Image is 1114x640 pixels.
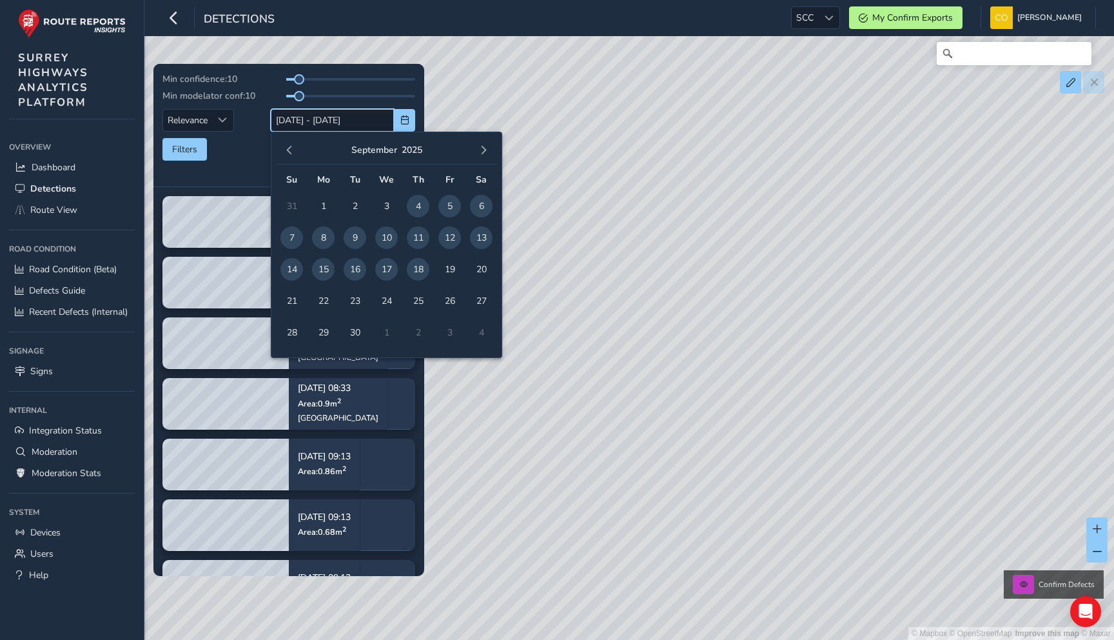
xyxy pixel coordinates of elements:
[280,290,303,312] span: 21
[438,195,461,217] span: 5
[298,385,378,394] p: [DATE] 08:33
[9,280,135,301] a: Defects Guide
[379,174,394,186] span: We
[350,174,360,186] span: Tu
[298,526,346,537] span: Area: 0.68 m
[312,258,335,281] span: 15
[470,226,493,249] span: 13
[937,42,1091,65] input: Search
[344,258,366,281] span: 16
[312,195,335,217] span: 1
[407,195,429,217] span: 4
[351,144,397,156] button: September
[1017,6,1082,29] span: [PERSON_NAME]
[337,396,341,406] sup: 2
[9,341,135,361] div: Signage
[204,11,275,29] span: Detections
[9,463,135,484] a: Moderation Stats
[342,464,346,474] sup: 2
[342,525,346,534] sup: 2
[32,446,77,458] span: Moderation
[162,138,207,161] button: Filters
[407,226,429,249] span: 11
[792,7,818,28] span: SCC
[227,73,237,85] span: 10
[298,513,351,522] p: [DATE] 09:13
[872,12,953,24] span: My Confirm Exports
[375,226,398,249] span: 10
[445,174,454,186] span: Fr
[18,9,126,38] img: rr logo
[29,285,85,297] span: Defects Guide
[9,259,135,280] a: Road Condition (Beta)
[212,110,233,131] div: Sort by Date
[286,174,297,186] span: Su
[375,258,398,281] span: 17
[298,452,351,461] p: [DATE] 09:13
[344,226,366,249] span: 9
[470,290,493,312] span: 27
[470,258,493,281] span: 20
[9,543,135,565] a: Users
[9,178,135,199] a: Detections
[9,401,135,420] div: Internal
[162,73,227,85] span: Min confidence:
[375,195,398,217] span: 3
[9,503,135,522] div: System
[990,6,1013,29] img: diamond-layout
[312,226,335,249] span: 8
[407,290,429,312] span: 25
[30,526,61,539] span: Devices
[280,321,303,344] span: 28
[163,110,212,131] span: Relevance
[280,258,303,281] span: 14
[32,161,75,174] span: Dashboard
[312,321,335,344] span: 29
[298,574,351,583] p: [DATE] 09:13
[407,258,429,281] span: 18
[162,90,245,102] span: Min modelator conf:
[32,467,101,479] span: Moderation Stats
[9,522,135,543] a: Devices
[470,195,493,217] span: 6
[270,165,308,177] div: 206 items
[375,290,398,312] span: 24
[9,137,135,157] div: Overview
[9,301,135,323] a: Recent Defects (Internal)
[402,144,422,156] button: 2025
[317,174,330,186] span: Mo
[298,466,346,477] span: Area: 0.86 m
[29,263,117,275] span: Road Condition (Beta)
[29,306,128,318] span: Recent Defects (Internal)
[30,548,54,560] span: Users
[438,226,461,249] span: 12
[1039,579,1095,590] span: Confirm Defects
[413,174,424,186] span: Th
[9,420,135,441] a: Integration Status
[9,157,135,178] a: Dashboard
[438,258,461,281] span: 19
[9,565,135,586] a: Help
[312,290,335,312] span: 22
[30,183,76,195] span: Detections
[9,361,135,382] a: Signs
[298,413,378,423] div: [GEOGRAPHIC_DATA]
[280,226,303,249] span: 7
[476,174,487,186] span: Sa
[438,290,461,312] span: 26
[30,204,77,216] span: Route View
[245,90,255,102] span: 10
[344,290,366,312] span: 23
[30,365,53,377] span: Signs
[344,321,366,344] span: 30
[29,425,102,437] span: Integration Status
[344,195,366,217] span: 2
[18,50,88,110] span: SURREY HIGHWAYS ANALYTICS PLATFORM
[9,441,135,463] a: Moderation
[990,6,1086,29] button: [PERSON_NAME]
[298,398,341,409] span: Area: 0.9 m
[1070,596,1101,627] div: Open Intercom Messenger
[9,199,135,221] a: Route View
[29,569,48,581] span: Help
[849,6,963,29] button: My Confirm Exports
